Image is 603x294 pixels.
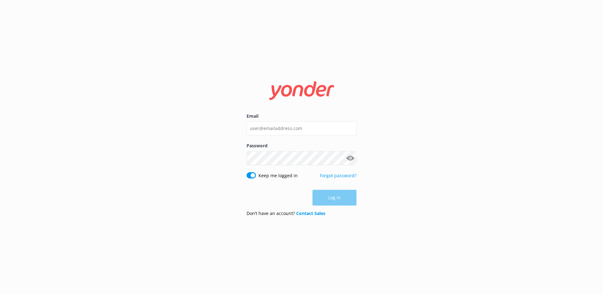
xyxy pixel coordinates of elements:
[320,172,356,178] a: Forgot password?
[247,113,356,120] label: Email
[247,121,356,135] input: user@emailaddress.com
[258,172,298,179] label: Keep me logged in
[344,152,356,164] button: Show password
[296,210,325,216] a: Contact Sales
[247,142,356,149] label: Password
[247,210,325,217] p: Don’t have an account?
